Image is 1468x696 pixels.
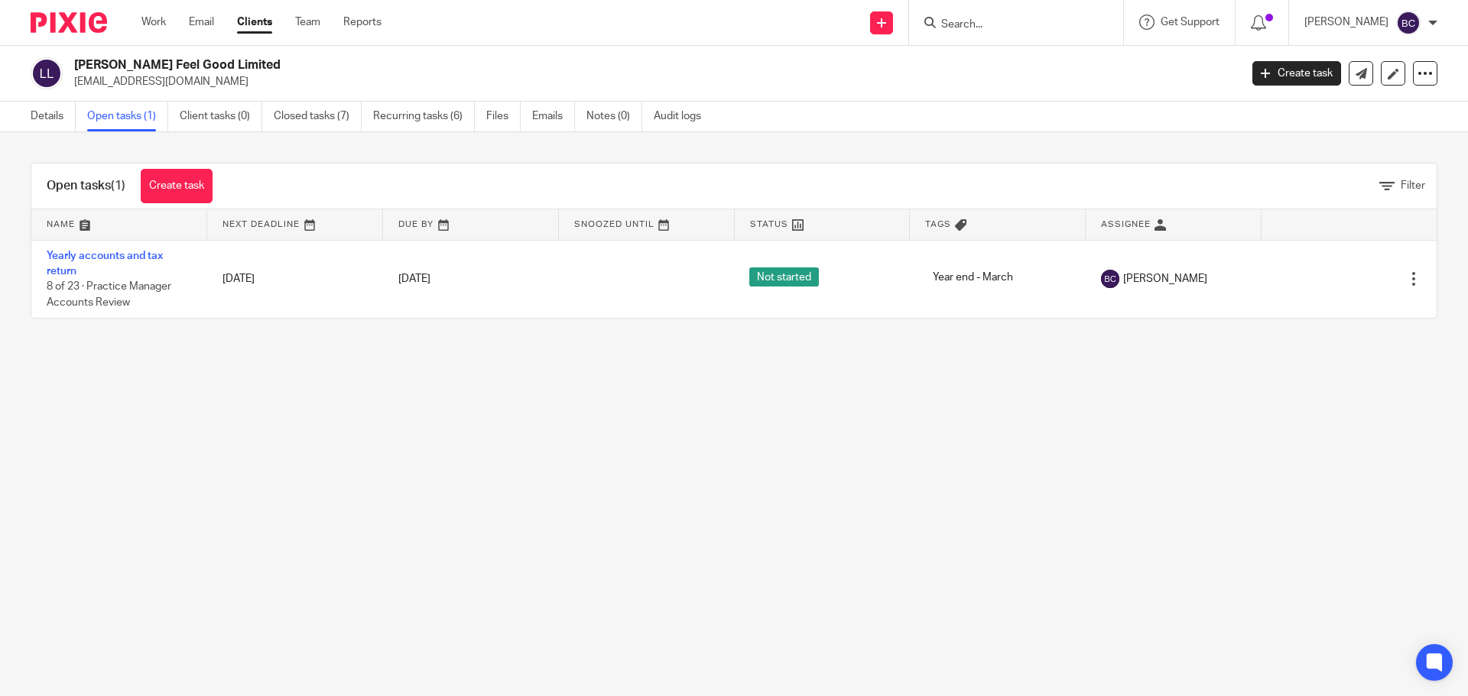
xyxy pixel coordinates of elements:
[31,57,63,89] img: svg%3E
[1101,270,1119,288] img: svg%3E
[141,169,213,203] a: Create task
[486,102,521,131] a: Files
[274,102,362,131] a: Closed tasks (7)
[940,18,1077,32] input: Search
[207,240,383,318] td: [DATE]
[47,281,171,308] span: 8 of 23 · Practice Manager Accounts Review
[1396,11,1421,35] img: svg%3E
[343,15,382,30] a: Reports
[925,267,1021,286] span: Year end - March
[189,15,214,30] a: Email
[47,251,163,277] a: Yearly accounts and tax return
[654,102,713,131] a: Audit logs
[1252,61,1341,86] a: Create task
[74,74,1229,89] p: [EMAIL_ADDRESS][DOMAIN_NAME]
[47,178,125,194] h1: Open tasks
[180,102,262,131] a: Client tasks (0)
[237,15,272,30] a: Clients
[373,102,475,131] a: Recurring tasks (6)
[532,102,575,131] a: Emails
[749,267,819,286] span: Not started
[398,274,430,284] span: [DATE]
[750,220,788,228] span: Status
[1401,180,1425,191] span: Filter
[31,102,76,131] a: Details
[1123,271,1207,286] span: [PERSON_NAME]
[925,220,951,228] span: Tags
[574,220,654,228] span: Snoozed Until
[1304,15,1388,30] p: [PERSON_NAME]
[87,102,168,131] a: Open tasks (1)
[74,57,999,73] h2: [PERSON_NAME] Feel Good Limited
[141,15,166,30] a: Work
[1161,17,1220,28] span: Get Support
[586,102,642,131] a: Notes (0)
[295,15,320,30] a: Team
[111,180,125,192] span: (1)
[31,12,107,33] img: Pixie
